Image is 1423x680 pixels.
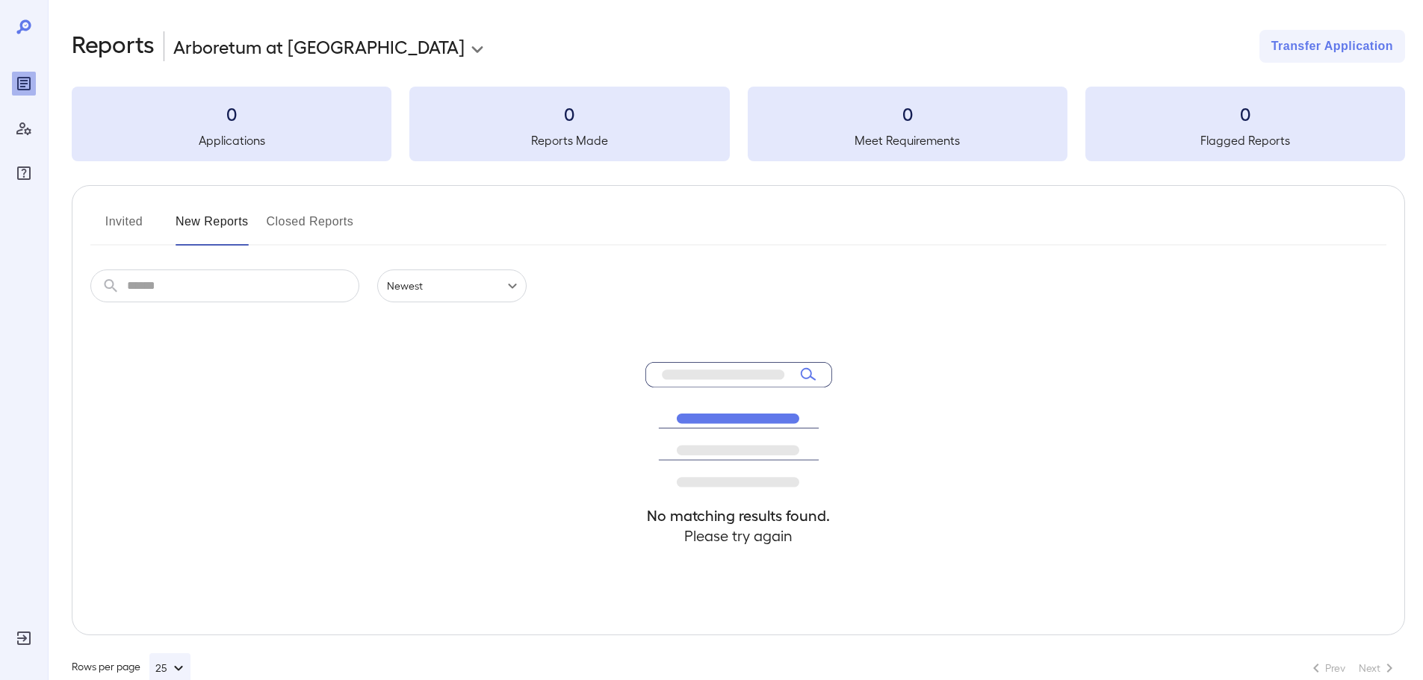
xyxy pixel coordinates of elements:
[1085,131,1405,149] h5: Flagged Reports
[90,210,158,246] button: Invited
[176,210,249,246] button: New Reports
[748,102,1067,125] h3: 0
[1085,102,1405,125] h3: 0
[267,210,354,246] button: Closed Reports
[72,87,1405,161] summary: 0Applications0Reports Made0Meet Requirements0Flagged Reports
[12,72,36,96] div: Reports
[12,116,36,140] div: Manage Users
[377,269,527,302] div: Newest
[12,626,36,650] div: Log Out
[72,30,155,63] h2: Reports
[1259,30,1405,63] button: Transfer Application
[645,525,832,546] h4: Please try again
[12,161,36,185] div: FAQ
[409,102,729,125] h3: 0
[72,131,391,149] h5: Applications
[173,34,465,58] p: Arboretum at [GEOGRAPHIC_DATA]
[748,131,1067,149] h5: Meet Requirements
[1300,656,1405,680] nav: pagination navigation
[72,102,391,125] h3: 0
[645,505,832,525] h4: No matching results found.
[409,131,729,149] h5: Reports Made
